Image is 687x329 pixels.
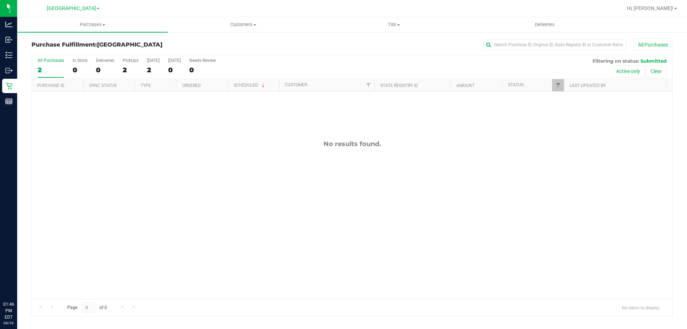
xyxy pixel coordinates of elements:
input: Search Purchase ID, Original ID, State Registry ID or Customer Name... [483,39,626,50]
a: Scheduled [234,83,266,88]
div: 0 [73,66,87,74]
p: 09/19 [3,320,14,326]
div: PickUps [123,58,138,63]
span: Deliveries [525,21,564,28]
span: Submitted [640,58,667,64]
h3: Purchase Fulfillment: [31,42,245,48]
a: State Registry ID [380,83,418,88]
a: Purchase ID [37,83,64,88]
button: Clear [646,65,667,77]
span: [GEOGRAPHIC_DATA] [97,41,162,48]
div: Needs Review [189,58,216,63]
span: Page of 0 [61,302,113,313]
a: Purchases [17,17,168,32]
span: Hi, [PERSON_NAME]! [627,5,673,11]
div: [DATE] [168,58,181,63]
div: All Purchases [38,58,64,63]
span: [GEOGRAPHIC_DATA] [47,5,96,11]
a: Filter [362,79,374,91]
a: Amount [457,83,474,88]
div: No results found. [32,140,672,148]
div: 0 [96,66,114,74]
div: 0 [168,66,181,74]
a: Tills [318,17,469,32]
inline-svg: Reports [5,98,13,105]
a: Last Updated By [570,83,606,88]
p: 01:46 PM EDT [3,301,14,320]
div: Deliveries [96,58,114,63]
div: [DATE] [147,58,160,63]
span: Filtering on status: [593,58,639,64]
a: Customers [168,17,318,32]
a: Sync Status [89,83,117,88]
inline-svg: Retail [5,82,13,89]
button: All Purchases [633,39,673,51]
a: Filter [552,79,564,91]
div: 0 [189,66,216,74]
a: Ordered [182,83,201,88]
div: In Store [73,58,87,63]
inline-svg: Inbound [5,36,13,43]
div: 2 [38,66,64,74]
button: Active only [612,65,645,77]
a: Deliveries [469,17,620,32]
span: No items to display [616,302,665,313]
inline-svg: Inventory [5,52,13,59]
div: 2 [147,66,160,74]
inline-svg: Analytics [5,21,13,28]
span: Purchases [17,21,168,28]
div: 2 [123,66,138,74]
a: Customer [285,82,307,87]
span: Customers [168,21,318,28]
a: Type [141,83,151,88]
a: Status [508,82,523,87]
span: Tills [319,21,469,28]
iframe: Resource center [7,272,29,293]
inline-svg: Outbound [5,67,13,74]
